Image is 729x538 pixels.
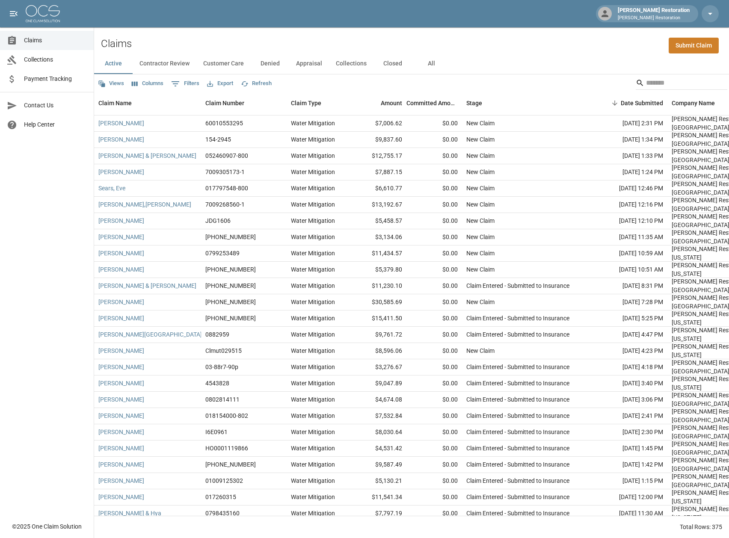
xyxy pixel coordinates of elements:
div: [DATE] 11:30 AM [590,505,667,522]
a: [PERSON_NAME] [98,493,144,501]
div: Claim Entered - Submitted to Insurance [466,379,569,387]
div: 1066-33-8082 [205,460,256,469]
a: [PERSON_NAME] [98,346,144,355]
div: $7,797.19 [351,505,406,522]
div: New Claim [466,233,495,241]
div: Water Mitigation [291,411,335,420]
div: $15,411.50 [351,310,406,327]
div: Date Submitted [621,91,663,115]
div: $0.00 [406,343,462,359]
div: $0.00 [406,115,462,132]
div: $0.00 [406,392,462,408]
div: Water Mitigation [291,493,335,501]
div: $0.00 [406,473,462,489]
div: New Claim [466,119,495,127]
div: [PERSON_NAME] Restoration [614,6,693,21]
div: Claim Entered - Submitted to Insurance [466,314,569,322]
div: I6E0961 [205,428,228,436]
div: [DATE] 4:18 PM [590,359,667,375]
a: [PERSON_NAME] [98,395,144,404]
span: Payment Tracking [24,74,87,83]
div: 154-2945 [205,135,231,144]
div: $12,755.17 [351,148,406,164]
div: [DATE] 1:45 PM [590,440,667,457]
div: 60010553295 [205,119,243,127]
div: Water Mitigation [291,314,335,322]
div: $0.00 [406,489,462,505]
div: Claim Entered - Submitted to Insurance [466,444,569,452]
div: Committed Amount [406,91,458,115]
div: Claim Type [287,91,351,115]
button: Closed [373,53,412,74]
a: [PERSON_NAME] [98,135,144,144]
div: Stage [462,91,590,115]
div: $0.00 [406,424,462,440]
div: $0.00 [406,505,462,522]
div: $0.00 [406,213,462,229]
div: Water Mitigation [291,119,335,127]
div: 052460907-800 [205,151,248,160]
div: $0.00 [406,132,462,148]
div: Water Mitigation [291,200,335,209]
div: New Claim [466,200,495,209]
a: Sears, Eve [98,184,125,192]
div: $13,192.67 [351,197,406,213]
div: $7,006.62 [351,115,406,132]
div: $0.00 [406,375,462,392]
a: [PERSON_NAME] [98,265,144,274]
div: Claim Name [94,91,201,115]
div: Search [636,76,727,92]
div: $8,596.06 [351,343,406,359]
a: [PERSON_NAME] [98,460,144,469]
div: [DATE] 1:33 PM [590,148,667,164]
span: Help Center [24,120,87,129]
div: [DATE] 3:40 PM [590,375,667,392]
div: $0.00 [406,245,462,262]
div: Water Mitigation [291,509,335,517]
div: New Claim [466,135,495,144]
button: Contractor Review [133,53,196,74]
div: Claim Entered - Submitted to Insurance [466,330,569,339]
div: $5,379.80 [351,262,406,278]
div: $3,134.06 [351,229,406,245]
div: $8,030.64 [351,424,406,440]
div: dynamic tabs [94,53,729,74]
div: JDG1606 [205,216,231,225]
div: 03-88r7-90p [205,363,238,371]
div: Committed Amount [406,91,462,115]
div: $0.00 [406,457,462,473]
div: Water Mitigation [291,363,335,371]
span: Contact Us [24,101,87,110]
button: Appraisal [289,53,329,74]
button: open drawer [5,5,22,22]
div: Water Mitigation [291,476,335,485]
a: [PERSON_NAME] [98,444,144,452]
div: Water Mitigation [291,346,335,355]
div: $0.00 [406,440,462,457]
a: [PERSON_NAME],[PERSON_NAME] [98,200,191,209]
div: $0.00 [406,359,462,375]
div: 017260315 [205,493,236,501]
div: 4543828 [205,379,229,387]
div: Water Mitigation [291,330,335,339]
div: New Claim [466,151,495,160]
div: $0.00 [406,197,462,213]
div: $0.00 [406,408,462,424]
a: [PERSON_NAME] [98,379,144,387]
div: $0.00 [406,148,462,164]
div: $6,610.77 [351,180,406,197]
div: Water Mitigation [291,379,335,387]
div: [DATE] 12:00 PM [590,489,667,505]
div: [DATE] 1:15 PM [590,473,667,489]
div: Water Mitigation [291,444,335,452]
div: [DATE] 12:46 PM [590,180,667,197]
h2: Claims [101,38,132,50]
div: 7009268560-1 [205,200,245,209]
a: [PERSON_NAME] [98,314,144,322]
div: Claim Name [98,91,132,115]
div: $5,458.57 [351,213,406,229]
a: [PERSON_NAME] & [PERSON_NAME] [98,151,196,160]
div: HO0001119866 [205,444,248,452]
div: Claim Type [291,91,321,115]
div: 0882959 [205,330,229,339]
